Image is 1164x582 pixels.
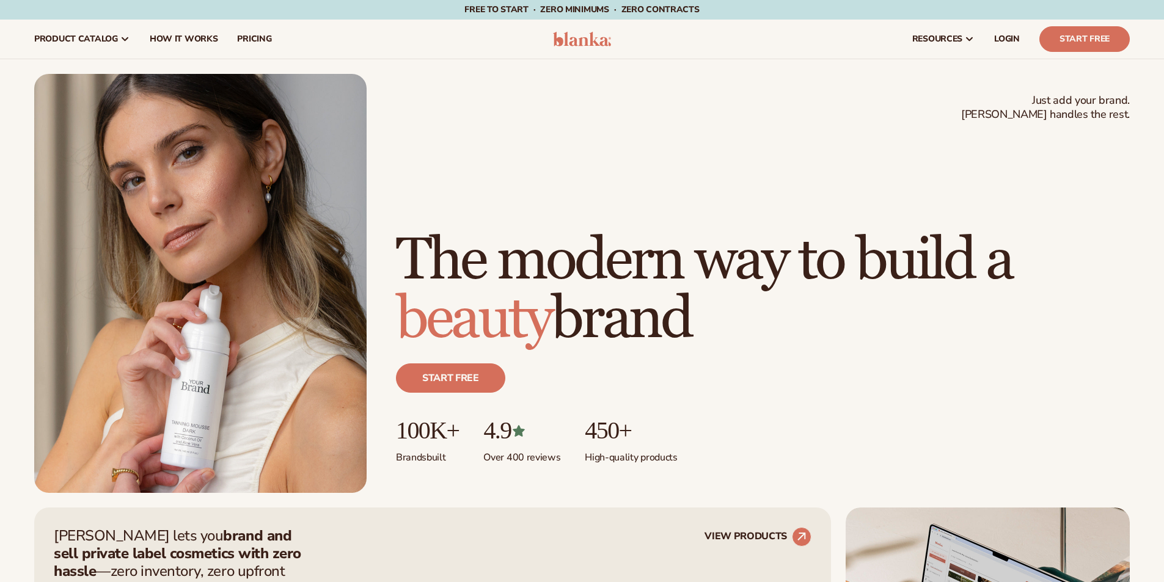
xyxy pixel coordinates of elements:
p: 100K+ [396,417,459,444]
a: Start free [396,363,505,393]
a: pricing [227,20,281,59]
a: resources [902,20,984,59]
span: LOGIN [994,34,1020,44]
img: logo [553,32,611,46]
p: Brands built [396,444,459,464]
span: Free to start · ZERO minimums · ZERO contracts [464,4,699,15]
a: How It Works [140,20,228,59]
span: beauty [396,283,551,355]
p: 4.9 [483,417,560,444]
span: How It Works [150,34,218,44]
h1: The modern way to build a brand [396,231,1130,349]
span: product catalog [34,34,118,44]
strong: brand and sell private label cosmetics with zero hassle [54,526,301,581]
a: product catalog [24,20,140,59]
img: Female holding tanning mousse. [34,74,367,493]
p: High-quality products [585,444,677,464]
a: Start Free [1039,26,1130,52]
p: 450+ [585,417,677,444]
p: Over 400 reviews [483,444,560,464]
span: Just add your brand. [PERSON_NAME] handles the rest. [961,93,1130,122]
span: pricing [237,34,271,44]
span: resources [912,34,962,44]
a: VIEW PRODUCTS [705,527,811,547]
a: LOGIN [984,20,1030,59]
